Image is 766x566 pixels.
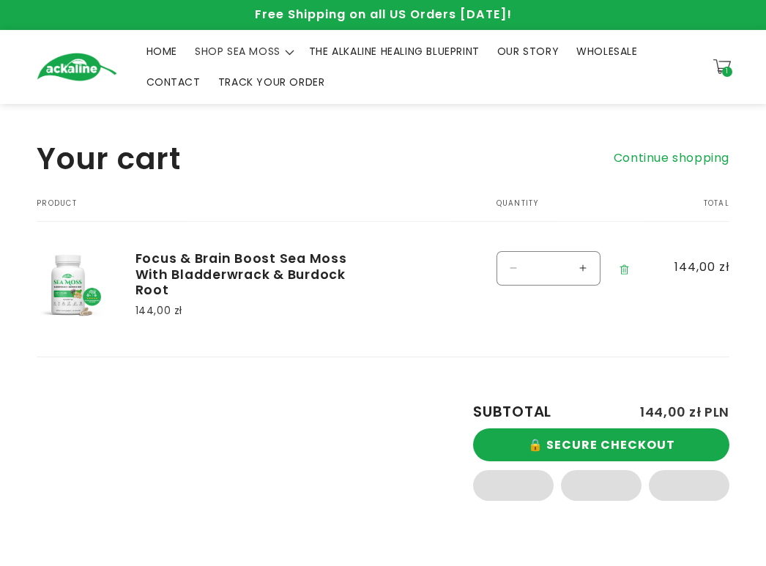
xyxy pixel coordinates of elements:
[473,428,729,461] button: 🔒 SECURE CHECKOUT
[138,36,186,67] a: HOME
[300,36,488,67] a: THE ALKALINE HEALING BLUEPRINT
[255,6,512,23] span: Free Shipping on all US Orders [DATE]!
[218,75,325,89] span: TRACK YOUR ORDER
[146,75,201,89] span: CONTACT
[135,251,355,299] a: Focus & Brain Boost Sea Moss With Bladderwrack & Burdock Root
[640,406,729,419] p: 144,00 zł PLN
[497,45,559,58] span: OUR STORY
[576,45,637,58] span: WHOLESALE
[726,67,729,77] span: 1
[453,199,643,222] th: Quantity
[37,141,181,177] h1: Your cart
[37,53,117,81] img: Ackaline
[135,303,355,319] div: 144,00 zł
[209,67,334,97] a: TRACK YOUR ORDER
[611,255,637,285] a: Remove Focus & Brain Boost Sea Moss With Bladderwrack & Burdock Root
[146,45,177,58] span: HOME
[186,36,300,67] summary: SHOP SEA MOSS
[309,45,480,58] span: THE ALKALINE HEALING BLUEPRINT
[488,36,568,67] a: OUR STORY
[138,67,209,97] a: CONTACT
[614,148,729,169] a: Continue shopping
[643,199,729,222] th: Total
[37,199,453,222] th: Product
[672,258,729,276] span: 144,00 zł
[473,404,551,419] h2: SUBTOTAL
[530,251,567,286] input: Quantity for Focus &amp; Brain Boost Sea Moss With Bladderwrack &amp; Burdock Root
[195,45,280,58] span: SHOP SEA MOSS
[568,36,646,67] a: WHOLESALE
